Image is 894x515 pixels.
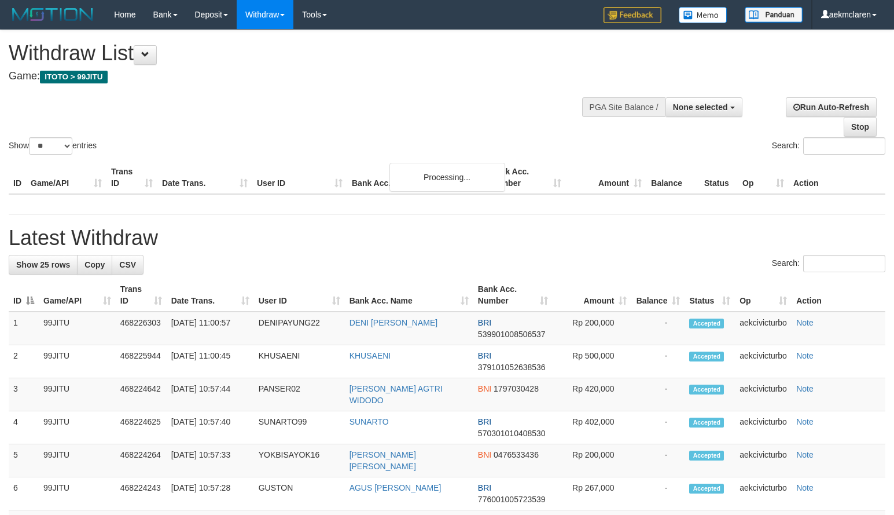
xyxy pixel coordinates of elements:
[349,417,389,426] a: SUNARTO
[553,444,632,477] td: Rp 200,000
[167,279,254,312] th: Date Trans.: activate to sort column ascending
[745,7,803,23] img: panduan.png
[631,378,685,411] td: -
[553,312,632,345] td: Rp 200,000
[796,384,814,393] a: Note
[689,319,724,328] span: Accepted
[738,161,789,194] th: Op
[349,351,391,360] a: KHUSAENI
[494,384,539,393] span: Copy 1797030428 to clipboard
[39,378,116,411] td: 99JITU
[9,42,584,65] h1: Withdraw List
[39,312,116,345] td: 99JITU
[349,384,443,405] a: [PERSON_NAME] AGTRI WIDODO
[9,227,885,250] h1: Latest Withdraw
[116,345,167,378] td: 468225944
[735,444,792,477] td: aekcivicturbo
[478,351,491,360] span: BRI
[553,477,632,510] td: Rp 267,000
[478,429,546,438] span: Copy 570301010408530 to clipboard
[39,444,116,477] td: 99JITU
[735,378,792,411] td: aekcivicturbo
[665,97,742,117] button: None selected
[9,477,39,510] td: 6
[9,161,26,194] th: ID
[254,345,345,378] td: KHUSAENI
[553,279,632,312] th: Amount: activate to sort column ascending
[485,161,566,194] th: Bank Acc. Number
[494,450,539,459] span: Copy 0476533436 to clipboard
[646,161,700,194] th: Balance
[254,378,345,411] td: PANSER02
[789,161,885,194] th: Action
[631,444,685,477] td: -
[349,318,437,327] a: DENI [PERSON_NAME]
[84,260,105,269] span: Copy
[9,312,39,345] td: 1
[167,345,254,378] td: [DATE] 11:00:45
[116,279,167,312] th: Trans ID: activate to sort column ascending
[478,330,546,339] span: Copy 539901008506537 to clipboard
[689,418,724,428] span: Accepted
[786,97,877,117] a: Run Auto-Refresh
[631,477,685,510] td: -
[604,7,661,23] img: Feedback.jpg
[254,444,345,477] td: YOKBISAYOK16
[16,260,70,269] span: Show 25 rows
[112,255,144,275] a: CSV
[473,279,553,312] th: Bank Acc. Number: activate to sort column ascending
[167,477,254,510] td: [DATE] 10:57:28
[478,318,491,327] span: BRI
[735,312,792,345] td: aekcivicturbo
[735,279,792,312] th: Op: activate to sort column ascending
[9,378,39,411] td: 3
[689,484,724,494] span: Accepted
[167,312,254,345] td: [DATE] 11:00:57
[689,451,724,461] span: Accepted
[345,279,473,312] th: Bank Acc. Name: activate to sort column ascending
[685,279,735,312] th: Status: activate to sort column ascending
[77,255,112,275] a: Copy
[566,161,646,194] th: Amount
[116,378,167,411] td: 468224642
[116,411,167,444] td: 468224625
[631,345,685,378] td: -
[254,477,345,510] td: GUSTON
[389,163,505,192] div: Processing...
[478,450,491,459] span: BNI
[116,312,167,345] td: 468226303
[735,411,792,444] td: aekcivicturbo
[631,411,685,444] td: -
[796,417,814,426] a: Note
[700,161,738,194] th: Status
[772,255,885,272] label: Search:
[167,444,254,477] td: [DATE] 10:57:33
[803,255,885,272] input: Search:
[803,137,885,155] input: Search:
[792,279,885,312] th: Action
[735,477,792,510] td: aekcivicturbo
[553,411,632,444] td: Rp 402,000
[553,378,632,411] td: Rp 420,000
[347,161,485,194] th: Bank Acc. Name
[116,477,167,510] td: 468224243
[9,444,39,477] td: 5
[106,161,157,194] th: Trans ID
[9,411,39,444] td: 4
[254,411,345,444] td: SUNARTO99
[9,6,97,23] img: MOTION_logo.png
[679,7,727,23] img: Button%20Memo.svg
[478,495,546,504] span: Copy 776001005723539 to clipboard
[631,312,685,345] td: -
[39,477,116,510] td: 99JITU
[29,137,72,155] select: Showentries
[9,279,39,312] th: ID: activate to sort column descending
[689,385,724,395] span: Accepted
[478,363,546,372] span: Copy 379101052638536 to clipboard
[9,71,584,82] h4: Game:
[349,450,416,471] a: [PERSON_NAME] [PERSON_NAME]
[157,161,252,194] th: Date Trans.
[689,352,724,361] span: Accepted
[796,318,814,327] a: Note
[254,312,345,345] td: DENIPAYUNG22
